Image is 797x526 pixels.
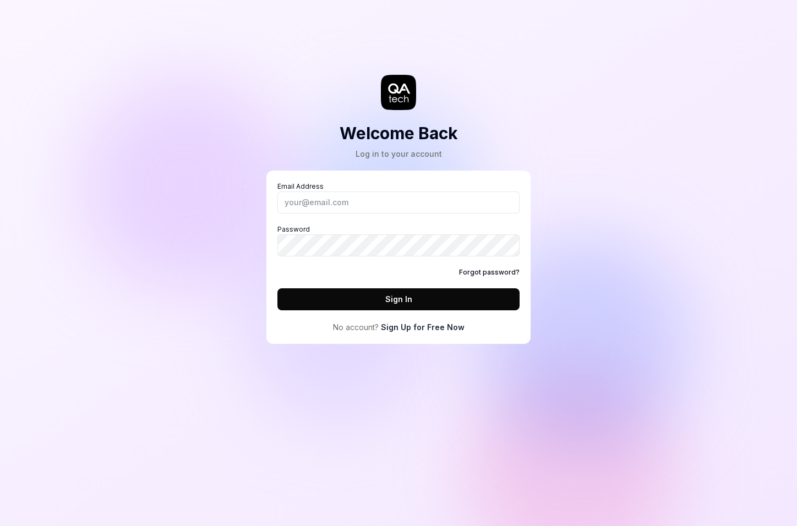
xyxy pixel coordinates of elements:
[333,321,379,333] span: No account?
[277,234,520,256] input: Password
[277,288,520,310] button: Sign In
[459,267,520,277] a: Forgot password?
[277,191,520,213] input: Email Address
[277,224,520,256] label: Password
[340,148,458,160] div: Log in to your account
[381,321,465,333] a: Sign Up for Free Now
[340,121,458,146] h2: Welcome Back
[277,182,520,213] label: Email Address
